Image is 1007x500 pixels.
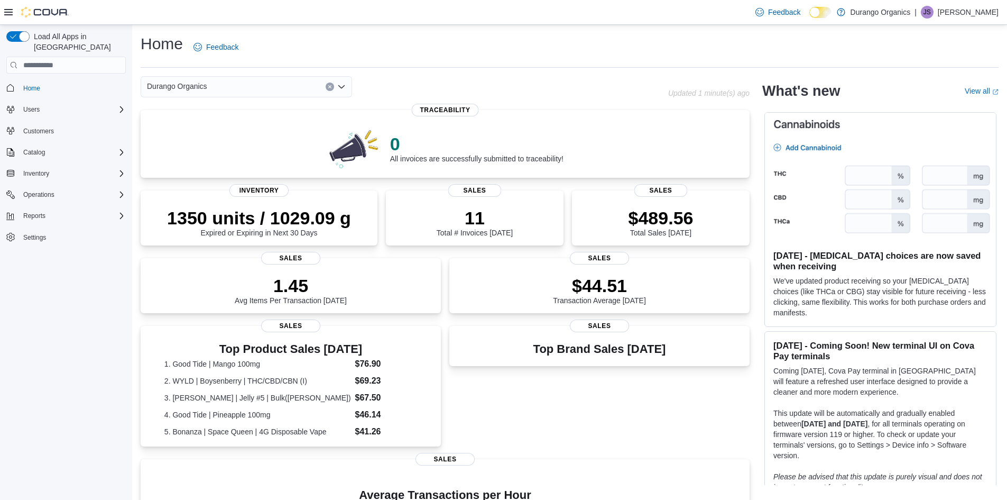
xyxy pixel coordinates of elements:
p: 1.45 [235,275,347,296]
dd: $76.90 [355,358,418,370]
p: Updated 1 minute(s) ago [668,89,750,97]
span: Inventory [19,167,126,180]
h3: Top Brand Sales [DATE] [533,343,666,356]
span: Sales [261,320,320,332]
button: Clear input [326,83,334,91]
strong: [DATE] and [DATE] [801,420,867,428]
a: View allExternal link [965,87,999,95]
span: Users [23,105,40,114]
a: Home [19,82,44,95]
span: Inventory [229,184,289,197]
div: Expired or Expiring in Next 30 Days [167,207,351,237]
span: Sales [634,184,688,197]
span: Operations [23,190,54,199]
p: [PERSON_NAME] [938,6,999,19]
button: Home [2,80,130,95]
p: $489.56 [629,207,694,229]
span: Durango Organics [147,80,207,93]
span: Users [19,103,126,116]
button: Operations [19,188,59,201]
span: Reports [19,210,126,222]
h3: Top Product Sales [DATE] [164,343,417,356]
a: Customers [19,125,58,138]
div: Avg Items Per Transaction [DATE] [235,275,347,305]
em: Please be advised that this update is purely visual and does not impact payment functionality. [773,472,982,492]
div: Transaction Average [DATE] [553,275,646,305]
dd: $41.26 [355,425,418,438]
img: 0 [327,127,382,169]
span: Inventory [23,169,49,178]
dt: 4. Good Tide | Pineapple 100mg [164,410,351,420]
span: Settings [19,231,126,244]
span: Customers [19,124,126,138]
a: Feedback [189,37,243,58]
p: 1350 units / 1029.09 g [167,207,351,229]
span: Home [23,84,40,93]
button: Users [2,102,130,117]
p: | [914,6,917,19]
span: Feedback [206,42,238,52]
span: Catalog [19,146,126,159]
h3: [DATE] - [MEDICAL_DATA] choices are now saved when receiving [773,250,987,271]
dt: 2. WYLD | Boysenberry | THC/CBD/CBN (I) [164,376,351,386]
span: Operations [19,188,126,201]
p: Coming [DATE], Cova Pay terminal in [GEOGRAPHIC_DATA] will feature a refreshed user interface des... [773,366,987,397]
span: Sales [570,320,629,332]
button: Settings [2,230,130,245]
p: Durango Organics [851,6,911,19]
span: Catalog [23,148,45,157]
svg: External link [992,89,999,95]
button: Reports [2,208,130,223]
span: Home [19,81,126,94]
span: Traceability [411,104,478,116]
nav: Complex example [6,76,126,272]
span: Settings [23,233,46,242]
span: Load All Apps in [GEOGRAPHIC_DATA] [30,31,126,52]
button: Catalog [2,145,130,160]
p: 11 [437,207,513,229]
img: Cova [21,7,69,17]
span: Sales [448,184,502,197]
div: Jason Shelton [921,6,934,19]
a: Feedback [751,2,805,23]
a: Settings [19,231,50,244]
div: Total Sales [DATE] [629,207,694,237]
p: $44.51 [553,275,646,296]
span: Customers [23,127,54,135]
div: Total # Invoices [DATE] [437,207,513,237]
button: Reports [19,210,50,222]
button: Inventory [2,166,130,181]
dt: 3. [PERSON_NAME] | Jelly #5 | Bulk([PERSON_NAME]) [164,393,351,403]
dd: $67.50 [355,392,418,404]
div: All invoices are successfully submitted to traceability! [390,133,563,163]
dt: 1. Good Tide | Mango 100mg [164,359,351,369]
dd: $46.14 [355,408,418,421]
input: Dark Mode [809,7,832,18]
p: We've updated product receiving so your [MEDICAL_DATA] choices (like THCa or CBG) stay visible fo... [773,276,987,318]
span: Sales [261,252,320,265]
span: JS [923,6,931,19]
dd: $69.23 [355,375,418,387]
h3: [DATE] - Coming Soon! New terminal UI on Cova Pay terminals [773,340,987,361]
button: Customers [2,123,130,139]
span: Feedback [768,7,800,17]
button: Catalog [19,146,49,159]
span: Sales [570,252,629,265]
h2: What's new [762,83,840,99]
button: Operations [2,187,130,202]
p: This update will be automatically and gradually enabled between , for all terminals operating on ... [773,408,987,461]
h1: Home [141,33,183,54]
span: Sales [415,453,475,466]
span: Reports [23,212,45,220]
button: Open list of options [337,83,346,91]
p: 0 [390,133,563,154]
button: Users [19,103,44,116]
button: Inventory [19,167,53,180]
dt: 5. Bonanza | Space Queen | 4G Disposable Vape [164,426,351,437]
